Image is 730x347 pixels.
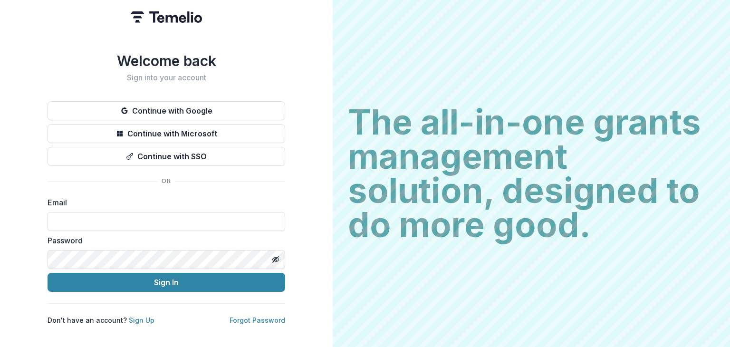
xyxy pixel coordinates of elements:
img: Temelio [131,11,202,23]
h2: Sign into your account [48,73,285,82]
button: Continue with Google [48,101,285,120]
p: Don't have an account? [48,315,154,325]
button: Continue with Microsoft [48,124,285,143]
label: Email [48,197,279,208]
a: Sign Up [129,316,154,324]
h1: Welcome back [48,52,285,69]
label: Password [48,235,279,246]
a: Forgot Password [230,316,285,324]
button: Toggle password visibility [268,252,283,267]
button: Continue with SSO [48,147,285,166]
button: Sign In [48,273,285,292]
